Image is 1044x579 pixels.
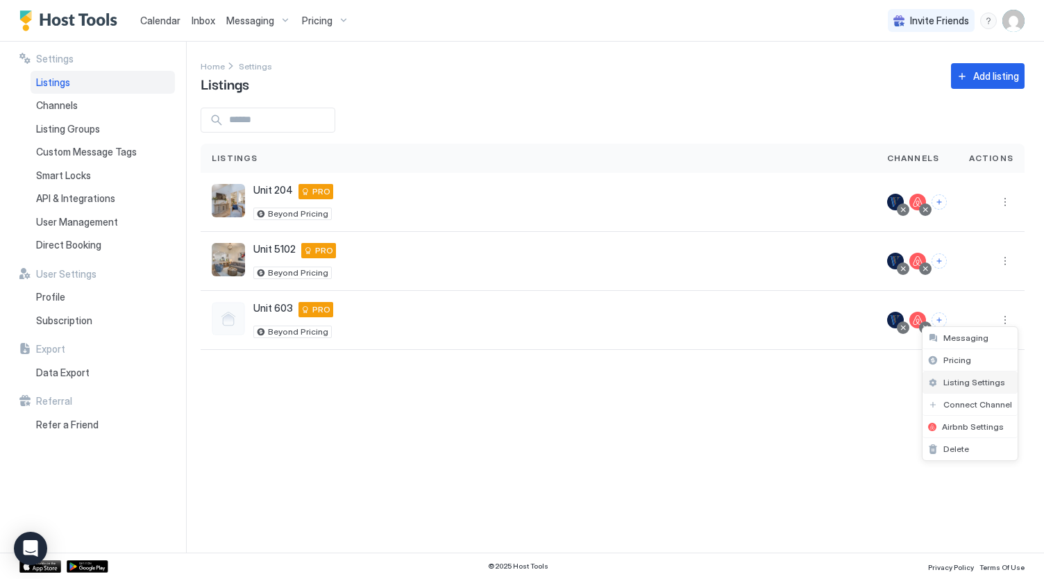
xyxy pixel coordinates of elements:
div: Open Intercom Messenger [14,532,47,565]
span: Listing Settings [943,377,1005,387]
span: Airbnb Settings [942,421,1004,432]
span: Connect Channel [943,399,1012,410]
span: Delete [943,444,969,454]
span: Messaging [943,333,988,343]
span: Pricing [943,355,971,365]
